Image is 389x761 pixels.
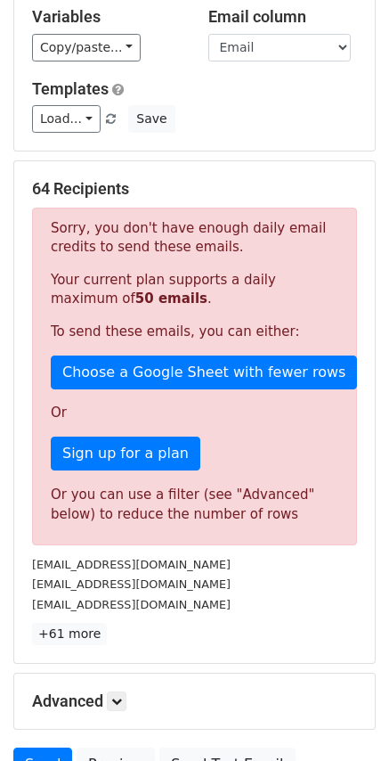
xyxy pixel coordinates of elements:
a: Sign up for a plan [51,437,200,471]
strong: 50 emails [135,290,207,307]
iframe: Chat Widget [300,675,389,761]
div: Widget de chat [300,675,389,761]
h5: Advanced [32,691,357,711]
a: Copy/paste... [32,34,141,61]
small: [EMAIL_ADDRESS][DOMAIN_NAME] [32,577,231,591]
h5: Variables [32,7,182,27]
p: Your current plan supports a daily maximum of . [51,271,338,308]
small: [EMAIL_ADDRESS][DOMAIN_NAME] [32,598,231,611]
a: Choose a Google Sheet with fewer rows [51,356,357,389]
button: Save [128,105,174,133]
a: Load... [32,105,101,133]
a: Templates [32,79,109,98]
h5: Email column [208,7,358,27]
h5: 64 Recipients [32,179,357,199]
div: Or you can use a filter (see "Advanced" below) to reduce the number of rows [51,485,338,525]
p: To send these emails, you can either: [51,323,338,341]
p: Sorry, you don't have enough daily email credits to send these emails. [51,219,338,257]
p: Or [51,404,338,422]
small: [EMAIL_ADDRESS][DOMAIN_NAME] [32,558,231,571]
a: +61 more [32,623,107,645]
